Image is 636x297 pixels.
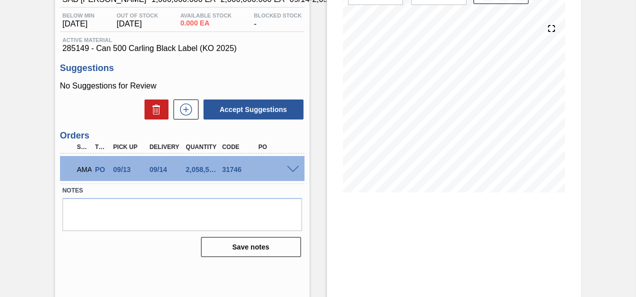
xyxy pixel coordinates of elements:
span: 0.000 EA [180,19,232,27]
span: Below Min [62,12,94,18]
span: Out Of Stock [116,12,158,18]
button: Save notes [201,237,301,257]
p: No Suggestions for Review [60,81,304,90]
div: Purchase order [92,165,109,173]
p: AMA [77,165,89,173]
div: Pick up [110,143,149,150]
div: 2,058,588.000 [183,165,222,173]
div: PO [256,143,295,150]
div: Delivery [147,143,186,150]
span: 285149 - Can 500 Carling Black Label (KO 2025) [62,44,302,53]
div: Step [74,143,91,150]
span: [DATE] [62,19,94,28]
span: [DATE] [116,19,158,28]
div: Type [92,143,109,150]
div: Awaiting Manager Approval [74,158,91,180]
div: Code [219,143,258,150]
h3: Suggestions [60,63,304,73]
span: Active Material [62,37,302,43]
h3: Orders [60,130,304,141]
div: 09/14/2025 [147,165,186,173]
button: Accept Suggestions [203,99,303,119]
span: Available Stock [180,12,232,18]
div: Delete Suggestions [139,99,168,119]
div: 09/13/2025 [110,165,149,173]
span: Blocked Stock [254,12,302,18]
div: New suggestion [168,99,198,119]
div: Quantity [183,143,222,150]
div: - [251,12,304,28]
div: 31746 [219,165,258,173]
div: Accept Suggestions [198,98,304,120]
label: Notes [62,183,302,198]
